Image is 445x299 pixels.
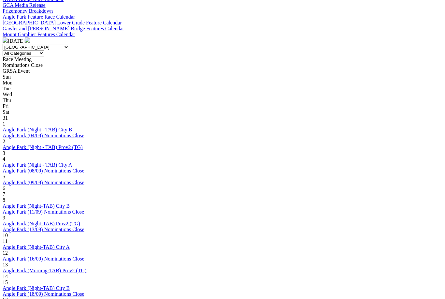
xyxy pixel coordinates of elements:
[3,162,72,168] a: Angle Park (Night - TAB) City A
[3,37,8,43] img: chevron-left-pager-white.svg
[3,97,442,103] div: Thu
[3,37,442,44] div: [DATE]
[3,32,75,37] a: Mount Gambier Features Calendar
[3,74,442,80] div: Sun
[3,2,46,8] a: GCA Media Release
[3,92,442,97] div: Wed
[25,37,30,43] img: chevron-right-pager-white.svg
[3,20,122,25] a: [GEOGRAPHIC_DATA] Lower Grade Feature Calendar
[3,8,53,14] a: Prizemoney Breakdown
[3,268,86,273] a: Angle Park (Morning-TAB) Prov2 (TG)
[3,109,442,115] div: Sat
[3,14,75,20] a: Angle Park Feature Race Calendar
[3,215,5,220] span: 9
[3,174,5,179] span: 5
[3,80,442,86] div: Mon
[3,115,8,121] span: 31
[3,191,5,197] span: 7
[3,250,8,256] span: 12
[3,133,84,138] a: Angle Park (04/09) Nominations Close
[3,156,5,162] span: 4
[3,279,8,285] span: 15
[3,150,5,156] span: 3
[3,285,70,291] a: Angle Park (Night-TAB) City B
[3,86,442,92] div: Tue
[3,68,442,74] div: GRSA Event
[3,26,124,31] a: Gawler and [PERSON_NAME] Bridge Features Calendar
[3,56,442,62] div: Race Meeting
[3,227,84,232] a: Angle Park (13/09) Nominations Close
[3,291,84,297] a: Angle Park (18/09) Nominations Close
[3,244,70,250] a: Angle Park (Night-TAB) City A
[3,221,80,226] a: Angle Park (Night-TAB) Prov2 (TG)
[3,209,84,215] a: Angle Park (11/09) Nominations Close
[3,103,442,109] div: Fri
[3,180,84,185] a: Angle Park (09/09) Nominations Close
[3,256,84,262] a: Angle Park (16/09) Nominations Close
[3,121,5,127] span: 1
[3,62,442,68] div: Nominations Close
[3,232,8,238] span: 10
[3,262,8,267] span: 13
[3,127,72,132] a: Angle Park (Night - TAB) City B
[3,238,7,244] span: 11
[3,139,5,144] span: 2
[3,197,5,203] span: 8
[3,144,83,150] a: Angle Park (Night - TAB) Prov2 (TG)
[3,168,84,173] a: Angle Park (08/09) Nominations Close
[3,186,5,191] span: 6
[3,274,8,279] span: 14
[3,203,70,209] a: Angle Park (Night-TAB) City B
